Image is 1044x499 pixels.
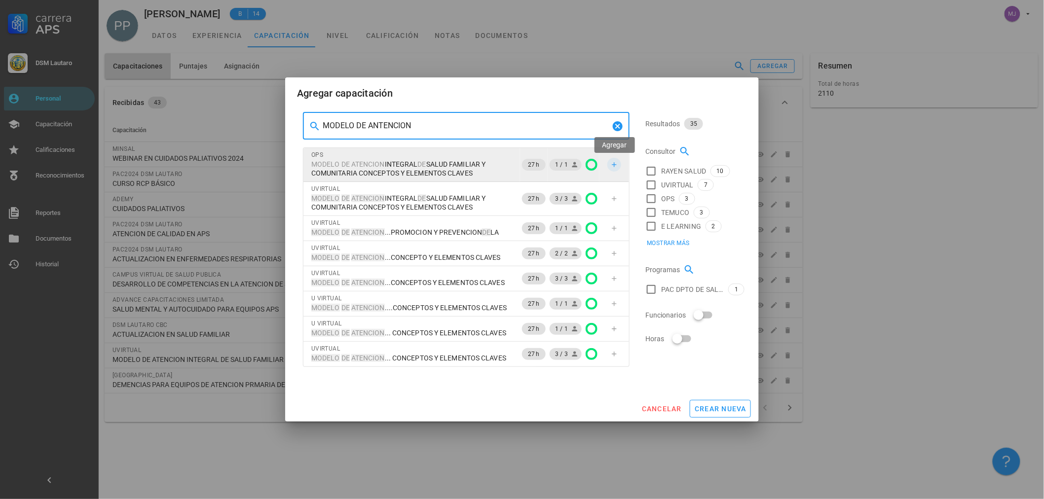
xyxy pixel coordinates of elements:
span: 27 h [528,159,539,171]
span: RAYEN SALUD [661,166,707,176]
span: cancelar [641,405,682,413]
span: ....CONCEPTOS Y ELEMENTOS CLAVES [311,303,507,312]
span: 35 [690,118,697,130]
mark: DE [341,194,350,202]
div: Programas [645,258,741,282]
span: OPS [661,194,675,204]
mark: DE [418,194,426,202]
div: Consultor [645,140,741,163]
span: PAC DPTO DE SALUD LAUTARO [661,285,724,294]
mark: MODELO [311,228,340,236]
input: Buscar capacitación… [323,118,610,134]
mark: DE [482,228,490,236]
span: 27 h [528,298,539,310]
mark: DE [341,160,350,168]
mark: ATENCION [351,228,385,236]
button: cancelar [637,400,686,418]
div: Resultados [645,112,741,136]
mark: ATENCION [351,354,385,362]
mark: DE [341,253,350,261]
mark: ATENCION [351,194,385,202]
span: 3 / 3 [556,193,576,205]
span: 2 / 2 [556,248,576,259]
span: UVIRTUAL [311,345,340,352]
span: UVIRTUAL [311,270,340,277]
mark: MODELO [311,194,340,202]
button: Mostrar más [640,236,696,250]
mark: DE [341,304,350,312]
div: Horas [645,327,741,351]
span: 3 / 3 [556,348,576,360]
span: ...CONCEPTO Y ELEMENTOS CLAVES [311,253,501,262]
span: 27 h [528,248,539,259]
span: TEMUCO [661,208,690,217]
span: 27 h [528,273,539,285]
span: OPS [311,151,323,158]
span: 3 / 3 [556,273,576,285]
span: 1 / 1 [556,159,576,171]
mark: MODELO [311,279,340,286]
span: 10 [717,166,724,177]
span: 3 [685,193,689,204]
mark: DE [341,279,350,286]
mark: MODELO [311,253,340,261]
span: ... CONCEPTOS Y ELEMENTOS CLAVES [311,328,506,337]
mark: DE [341,354,350,362]
span: 27 h [528,348,539,360]
span: 3 [700,207,704,218]
span: UVIRTUAL [311,185,340,192]
span: 1 / 1 [556,222,576,234]
mark: DE [341,228,350,236]
span: 27 h [528,323,539,335]
span: INTEGRAL SALUD FAMILIAR Y COMUNITARIA CONCEPTOS Y ELEMENTOS CLAVES [311,160,512,178]
span: ...PROMOCION Y PREVENCION LA [311,228,499,237]
mark: MODELO [311,329,340,337]
mark: ATENCION [351,160,385,168]
mark: MODELO [311,160,340,168]
div: Agregar capacitación [297,85,393,101]
span: ... CONCEPTOS Y ELEMENTOS CLAVES [311,354,506,362]
mark: DE [418,160,426,168]
button: Clear [612,120,624,132]
span: 2 [712,221,715,232]
span: 1 / 1 [556,298,576,310]
mark: ATENCION [351,253,385,261]
span: UVIRTUAL [311,219,340,226]
mark: MODELO [311,304,340,312]
span: 27 h [528,193,539,205]
mark: ATENCION [351,304,385,312]
span: 1 [735,284,738,295]
span: U VIRTUAL [311,320,342,327]
span: 27 h [528,222,539,234]
mark: ATENCION [351,279,385,286]
span: U VIRTUAL [311,295,342,302]
span: 7 [704,179,708,190]
span: ...CONCEPTOS Y ELEMENTOS CLAVES [311,278,505,287]
span: Mostrar más [646,240,689,247]
div: Funcionarios [645,303,741,327]
span: 1 / 1 [556,323,576,335]
span: UVIRTUAL [311,245,340,251]
button: crear nueva [690,400,751,418]
mark: MODELO [311,354,340,362]
span: INTEGRAL SALUD FAMILIAR Y COMUNITARIA CONCEPTOS Y ELEMENTOS CLAVES [311,194,512,212]
mark: ATENCION [351,329,385,337]
mark: DE [341,329,350,337]
span: crear nueva [694,405,746,413]
span: E LEARNING [661,221,702,231]
span: UVIRTUAL [661,180,694,190]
